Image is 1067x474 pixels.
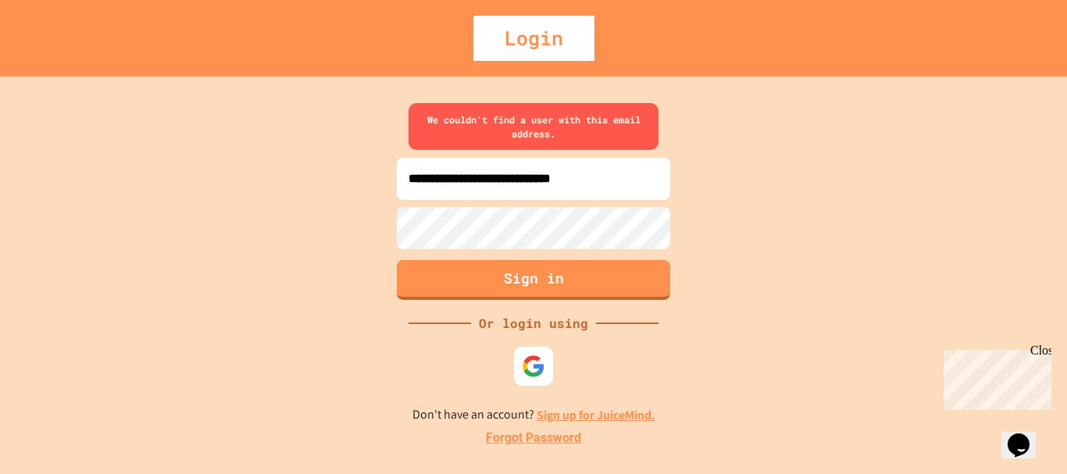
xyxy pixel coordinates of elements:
div: Or login using [471,314,596,333]
iframe: chat widget [937,344,1051,410]
a: Forgot Password [486,429,581,447]
div: Chat with us now!Close [6,6,108,99]
button: Sign in [397,260,670,300]
iframe: chat widget [1001,412,1051,458]
img: google-icon.svg [522,355,545,378]
p: Don't have an account? [412,405,655,425]
div: We couldn't find a user with this email address. [409,103,658,150]
div: Login [473,16,594,61]
a: Sign up for JuiceMind. [537,407,655,423]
